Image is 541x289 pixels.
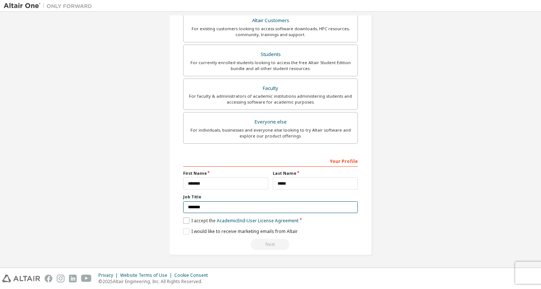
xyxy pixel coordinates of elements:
div: For faculty & administrators of academic institutions administering students and accessing softwa... [188,93,353,105]
p: © 2025 Altair Engineering, Inc. All Rights Reserved. [98,278,212,285]
div: Everyone else [188,117,353,127]
img: instagram.svg [57,275,64,282]
div: Read and acccept EULA to continue [183,239,358,250]
img: Altair One [4,2,96,10]
a: Academic End-User License Agreement [217,217,299,224]
div: Students [188,49,353,60]
label: Last Name [273,170,358,176]
div: For individuals, businesses and everyone else looking to try Altair software and explore our prod... [188,127,353,139]
div: For currently enrolled students looking to access the free Altair Student Edition bundle and all ... [188,60,353,72]
label: First Name [183,170,268,176]
label: I accept the [183,217,299,224]
div: Altair Customers [188,15,353,26]
div: Your Profile [183,155,358,167]
div: Faculty [188,83,353,94]
label: Job Title [183,194,358,200]
div: Cookie Consent [174,272,212,278]
img: altair_logo.svg [2,275,40,282]
label: I would like to receive marketing emails from Altair [183,228,298,234]
div: Website Terms of Use [120,272,174,278]
img: facebook.svg [45,275,52,282]
div: Privacy [98,272,120,278]
img: youtube.svg [81,275,92,282]
div: For existing customers looking to access software downloads, HPC resources, community, trainings ... [188,26,353,38]
img: linkedin.svg [69,275,77,282]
